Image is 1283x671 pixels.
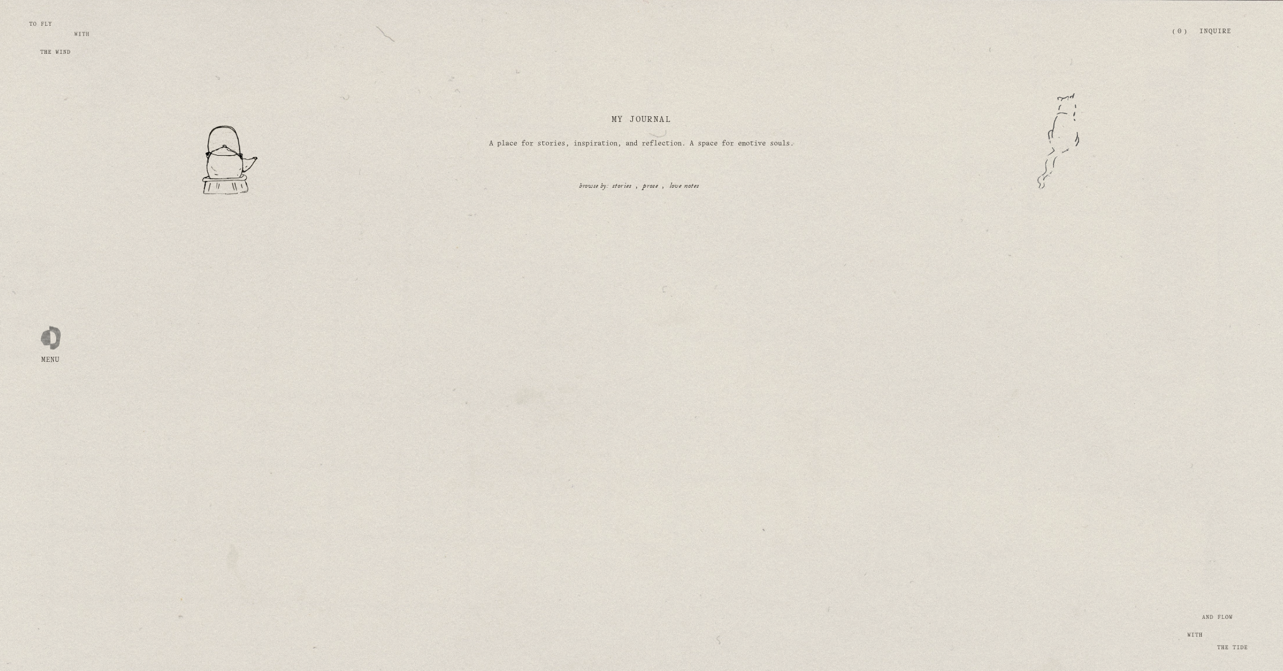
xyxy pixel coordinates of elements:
h1: My Journal [368,115,915,125]
span: 0 [1178,29,1182,34]
a: 0 items in cart [1172,27,1186,36]
span: ) [1184,29,1187,34]
a: love notes [670,180,699,193]
a: Inquire [1199,22,1232,42]
a: stories [612,180,632,193]
p: A place for stories, inspiration, and reflection. A space for emotive souls. [368,139,915,149]
a: prose [643,180,658,193]
span: ( [1172,29,1175,34]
